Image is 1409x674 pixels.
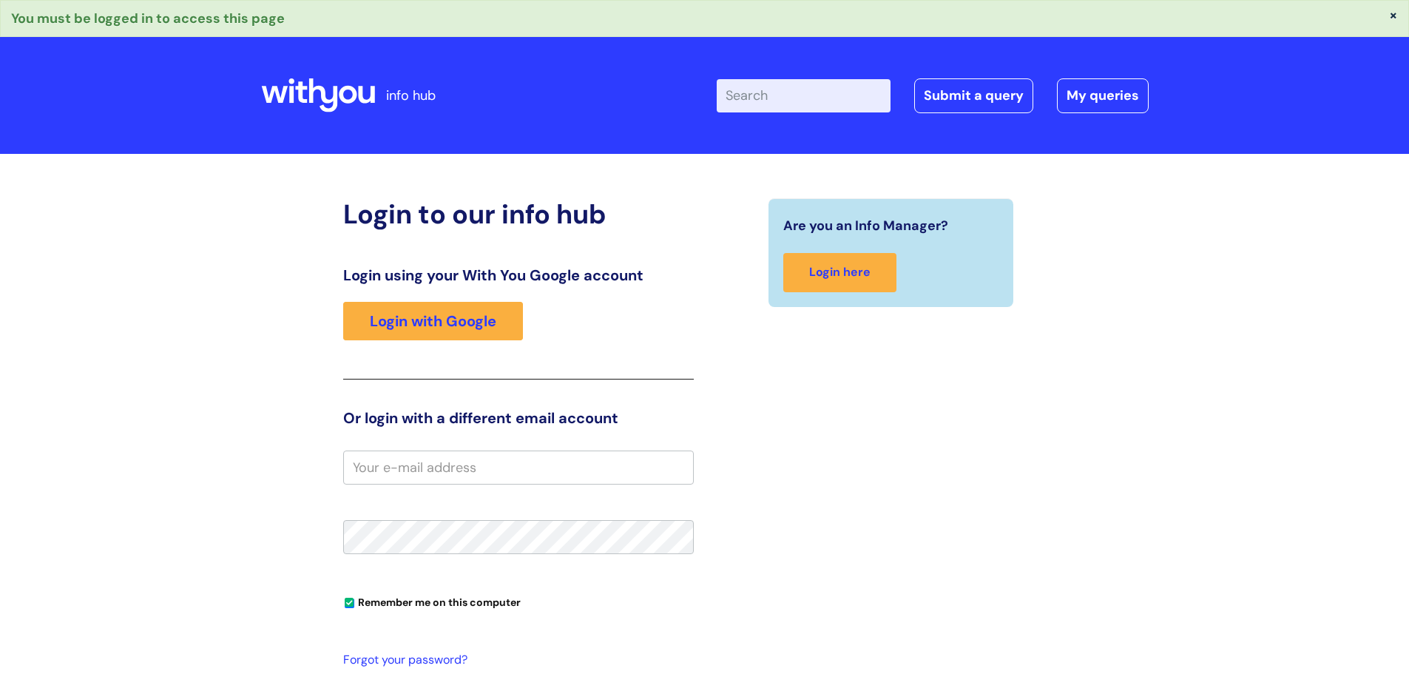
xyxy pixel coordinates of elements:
[717,79,891,112] input: Search
[343,593,521,609] label: Remember me on this computer
[386,84,436,107] p: info hub
[343,590,694,613] div: You can uncheck this option if you're logging in from a shared device
[343,302,523,340] a: Login with Google
[1057,78,1149,112] a: My queries
[343,409,694,427] h3: Or login with a different email account
[343,266,694,284] h3: Login using your With You Google account
[343,650,686,671] a: Forgot your password?
[783,253,896,292] a: Login here
[345,599,354,608] input: Remember me on this computer
[914,78,1033,112] a: Submit a query
[783,214,948,237] span: Are you an Info Manager?
[1389,8,1398,21] button: ×
[343,198,694,230] h2: Login to our info hub
[343,451,694,485] input: Your e-mail address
